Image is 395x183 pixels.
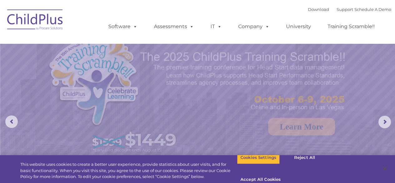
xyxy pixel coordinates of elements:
a: University [280,20,317,33]
a: Schedule A Demo [354,7,391,12]
a: Software [102,20,144,33]
a: Training Scramble!! [321,20,381,33]
a: Support [337,7,353,12]
a: Assessments [148,20,200,33]
span: Last name [87,41,106,46]
button: Reject All [285,151,324,164]
a: Company [232,20,276,33]
button: Cookies Settings [237,151,280,164]
img: ChildPlus by Procare Solutions [4,5,67,36]
span: Phone number [87,67,113,72]
button: Close [378,162,392,175]
a: Learn More [268,118,335,135]
div: This website uses cookies to create a better user experience, provide statistics about user visit... [20,161,237,180]
a: Download [308,7,329,12]
font: | [308,7,391,12]
a: IT [204,20,228,33]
